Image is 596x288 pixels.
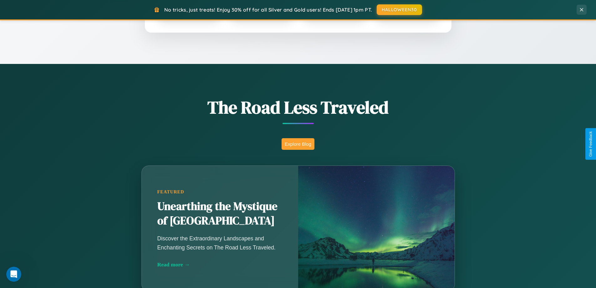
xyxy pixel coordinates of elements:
button: HALLOWEEN30 [377,4,422,15]
div: Featured [157,189,283,195]
div: Give Feedback [588,131,593,157]
h1: The Road Less Traveled [110,95,486,119]
iframe: Intercom live chat [6,267,21,282]
p: Discover the Extraordinary Landscapes and Enchanting Secrets on The Road Less Traveled. [157,234,283,252]
h2: Unearthing the Mystique of [GEOGRAPHIC_DATA] [157,199,283,228]
button: Explore Blog [282,138,314,150]
div: Read more → [157,261,283,268]
span: No tricks, just treats! Enjoy 30% off for all Silver and Gold users! Ends [DATE] 1pm PT. [164,7,372,13]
